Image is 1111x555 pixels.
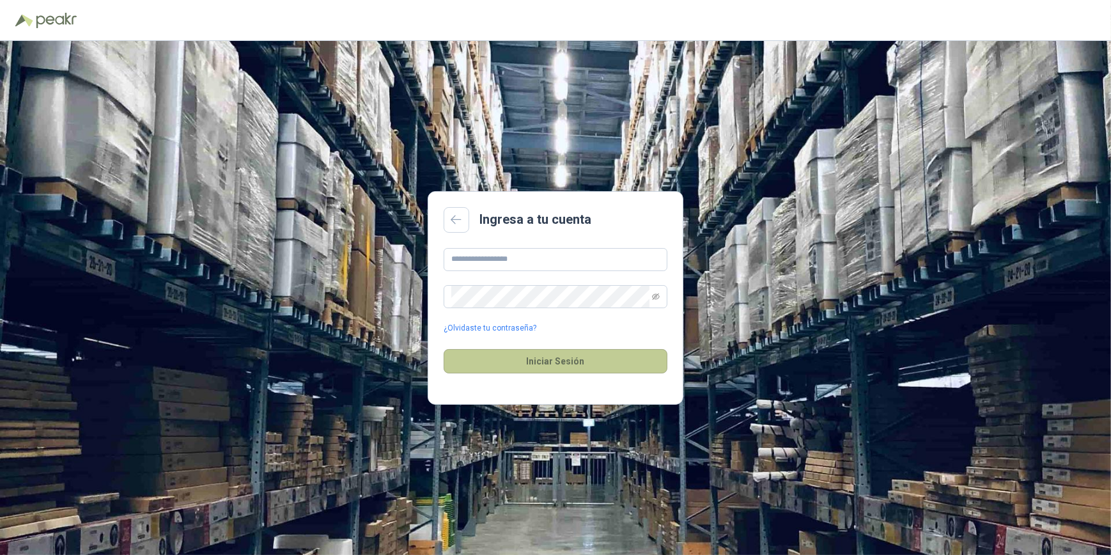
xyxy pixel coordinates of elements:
h2: Ingresa a tu cuenta [479,210,591,230]
button: Iniciar Sesión [444,349,667,373]
span: eye-invisible [652,293,660,301]
a: ¿Olvidaste tu contraseña? [444,322,536,334]
img: Logo [15,14,33,27]
img: Peakr [36,13,77,28]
